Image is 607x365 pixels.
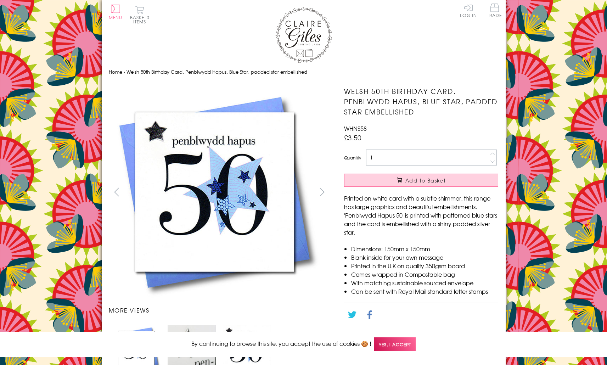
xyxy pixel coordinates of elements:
img: Claire Giles Greetings Cards [275,7,332,63]
span: › [124,68,125,75]
span: 0 items [133,14,150,25]
button: next [314,184,330,200]
button: Menu [109,5,123,19]
span: Trade [487,4,502,17]
li: Printed in the U.K on quality 350gsm board [351,262,498,270]
span: £3.50 [344,133,361,142]
a: Trade [487,4,502,19]
h1: Welsh 50th Birthday Card, Penblwydd Hapus, Blue Star, padded star embellished [344,86,498,117]
h3: More views [109,306,330,314]
li: With matching sustainable sourced envelope [351,279,498,287]
li: Dimensions: 150mm x 150mm [351,245,498,253]
span: Yes, I accept [374,337,416,351]
li: Comes wrapped in Compostable bag [351,270,498,279]
a: Home [109,68,122,75]
nav: breadcrumbs [109,65,499,79]
span: Add to Basket [405,177,446,184]
button: Basket0 items [130,6,150,24]
li: Can be sent with Royal Mail standard letter stamps [351,287,498,296]
a: Go back to the collection [350,330,419,338]
img: Welsh 50th Birthday Card, Penblwydd Hapus, Blue Star, padded star embellished [109,86,321,299]
button: prev [109,184,125,200]
span: Menu [109,14,123,21]
li: Blank inside for your own message [351,253,498,262]
button: Add to Basket [344,174,498,187]
label: Quantity [344,155,361,161]
a: Log In [460,4,477,17]
span: WHNS58 [344,124,367,133]
p: Printed on white card with a subtle shimmer, this range has large graphics and beautiful embellis... [344,194,498,236]
span: Welsh 50th Birthday Card, Penblwydd Hapus, Blue Star, padded star embellished [127,68,307,75]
